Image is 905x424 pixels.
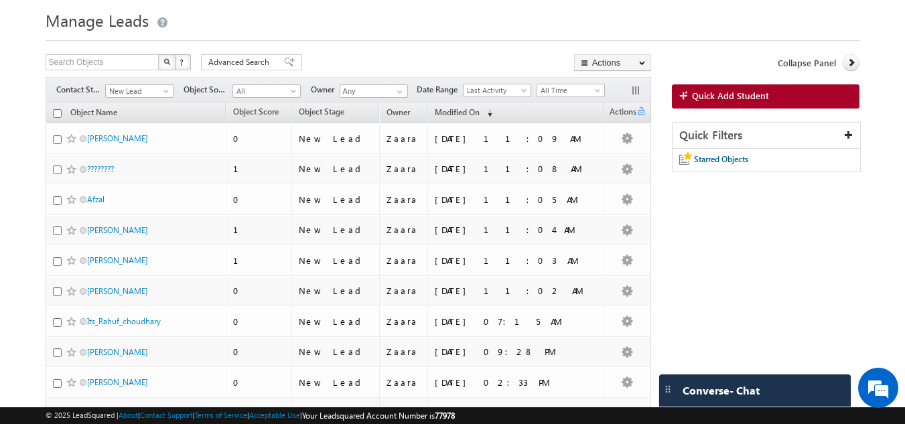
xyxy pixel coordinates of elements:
div: 0 [233,194,285,206]
div: New Lead [299,194,373,206]
div: Zaara [387,255,422,267]
a: ???????? [87,164,114,174]
span: Object Stage [299,107,344,117]
a: Object Name [64,105,124,123]
a: Contact Support [140,411,193,419]
div: Zaara [387,346,422,358]
span: Object Source [184,84,232,96]
span: Starred Objects [694,154,748,164]
img: Search [163,58,170,65]
div: [DATE] 11:02 AM [435,285,597,297]
div: New Lead [299,133,373,145]
span: Owner [387,107,410,117]
div: Zaara [387,194,422,206]
div: Zaara [387,224,422,236]
div: [DATE] 11:09 AM [435,133,597,145]
a: [PERSON_NAME] [87,286,148,296]
span: (sorted descending) [482,108,492,119]
em: Start Chat [182,329,243,347]
a: Acceptable Use [249,411,300,419]
div: New Lead [299,346,373,358]
a: Modified On (sorted descending) [428,104,499,122]
div: [DATE] 09:28 PM [435,346,597,358]
div: 1 [233,255,285,267]
span: Quick Add Student [692,90,769,102]
div: 0 [233,133,285,145]
span: Owner [311,84,340,96]
div: Zaara [387,163,422,175]
span: Manage Leads [46,9,149,31]
div: Zaara [387,133,422,145]
div: [DATE] 11:04 AM [435,224,597,236]
div: Chat with us now [70,70,225,88]
a: [PERSON_NAME] [87,377,148,387]
span: Date Range [417,84,463,96]
span: 77978 [435,411,455,421]
a: Show All Items [390,85,407,98]
div: 0 [233,346,285,358]
span: Object Score [233,107,279,117]
a: All Time [537,84,605,97]
div: [DATE] 07:15 AM [435,315,597,328]
div: 0 [233,376,285,388]
span: Your Leadsquared Account Number is [302,411,455,421]
div: New Lead [299,285,373,297]
textarea: Type your message and hit 'Enter' [17,124,245,317]
div: Zaara [387,376,422,388]
a: Its_Rahuf_choudhary [87,316,161,326]
span: Last Activity [464,84,527,96]
div: Zaara [387,285,422,297]
div: New Lead [299,224,373,236]
span: © 2025 LeadSquared | | | | | [46,409,455,422]
a: [PERSON_NAME] [87,133,148,143]
a: New Lead [105,84,173,98]
div: 0 [233,285,285,297]
span: ? [180,56,186,68]
div: [DATE] 02:33 PM [435,376,597,388]
span: All [233,85,297,97]
a: Terms of Service [195,411,247,419]
div: [DATE] 11:08 AM [435,163,597,175]
a: Quick Add Student [672,84,860,109]
div: New Lead [299,376,373,388]
img: carter-drag [663,384,673,395]
div: New Lead [299,315,373,328]
a: [PERSON_NAME] [87,255,148,265]
div: [DATE] 11:03 AM [435,255,597,267]
div: [DATE] 11:05 AM [435,194,597,206]
div: 1 [233,224,285,236]
div: Zaara [387,315,422,328]
span: Contact Stage [56,84,105,96]
a: Object Stage [292,104,351,122]
input: Check all records [53,109,62,118]
a: Object Score [226,104,285,122]
div: Minimize live chat window [220,7,252,39]
a: About [119,411,138,419]
button: ? [175,54,191,70]
a: Last Activity [463,84,531,97]
span: All Time [537,84,601,96]
span: Actions [604,104,636,122]
span: Modified On [435,107,480,117]
div: 1 [233,163,285,175]
a: Afzal [87,194,105,204]
div: 0 [233,315,285,328]
a: All [232,84,301,98]
button: Actions [574,54,651,71]
span: Collapse Panel [778,57,836,69]
div: New Lead [299,255,373,267]
div: New Lead [299,163,373,175]
span: New Lead [106,85,169,97]
span: Converse - Chat [683,384,760,397]
input: Type to Search [340,84,408,98]
div: Quick Filters [673,123,861,149]
a: [PERSON_NAME] [87,225,148,235]
img: d_60004797649_company_0_60004797649 [23,70,56,88]
a: [PERSON_NAME] [87,347,148,357]
span: Advanced Search [208,56,273,68]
